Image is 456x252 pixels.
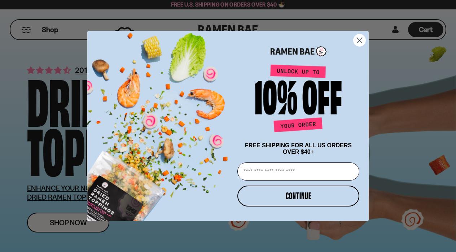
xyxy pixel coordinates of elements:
img: Ramen Bae Logo [271,45,326,57]
img: Unlock up to 10% off [253,64,343,135]
img: ce7035ce-2e49-461c-ae4b-8ade7372f32c.png [87,25,234,221]
button: Close dialog [353,34,366,47]
button: CONTINUE [237,186,359,207]
span: FREE SHIPPING FOR ALL US ORDERS OVER $40+ [245,142,352,155]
